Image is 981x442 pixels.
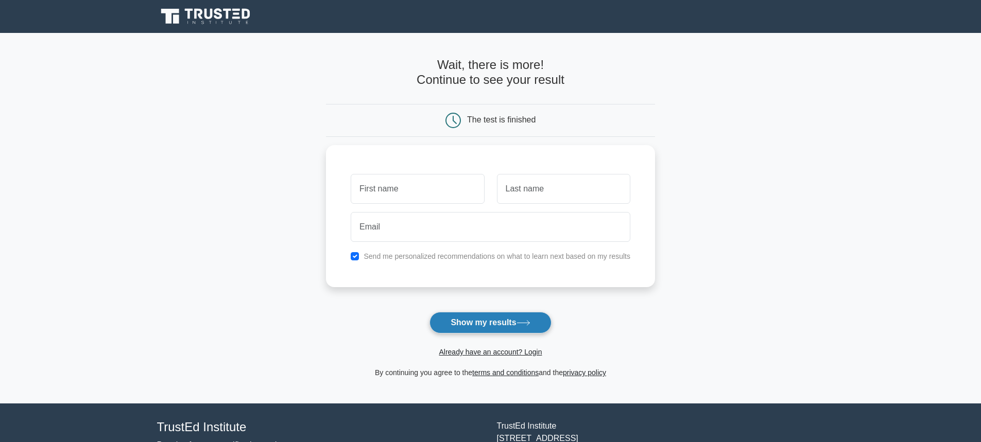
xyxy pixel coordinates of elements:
[439,348,542,356] a: Already have an account? Login
[472,368,539,377] a: terms and conditions
[563,368,606,377] a: privacy policy
[429,312,551,333] button: Show my results
[351,174,484,204] input: First name
[157,420,485,435] h4: TrustEd Institute
[497,174,630,204] input: Last name
[320,366,661,379] div: By continuing you agree to the and the
[351,212,630,242] input: Email
[326,58,655,87] h4: Wait, there is more! Continue to see your result
[364,252,630,260] label: Send me personalized recommendations on what to learn next based on my results
[467,115,536,124] div: The test is finished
